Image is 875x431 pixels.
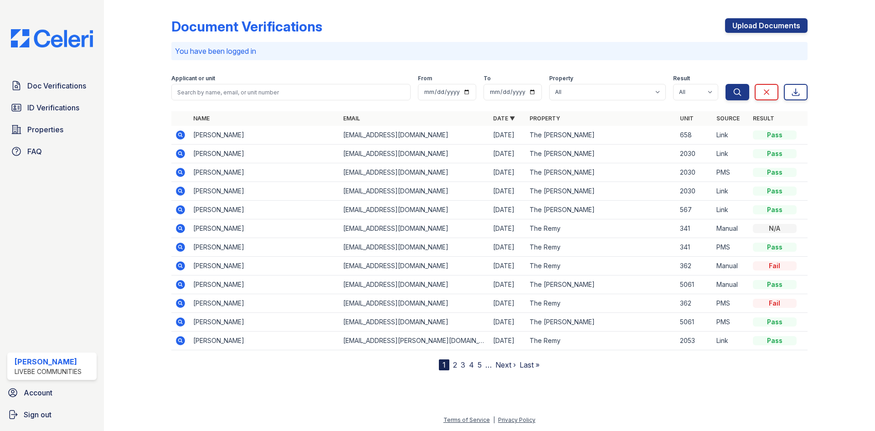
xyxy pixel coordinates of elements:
[4,405,100,424] button: Sign out
[461,360,465,369] a: 3
[526,201,676,219] td: The [PERSON_NAME]
[489,313,526,332] td: [DATE]
[713,294,749,313] td: PMS
[676,257,713,275] td: 362
[713,332,749,350] td: Link
[171,18,322,35] div: Document Verifications
[190,332,340,350] td: [PERSON_NAME]
[549,75,573,82] label: Property
[713,313,749,332] td: PMS
[489,163,526,182] td: [DATE]
[340,126,489,145] td: [EMAIL_ADDRESS][DOMAIN_NAME]
[676,332,713,350] td: 2053
[340,182,489,201] td: [EMAIL_ADDRESS][DOMAIN_NAME]
[493,115,515,122] a: Date ▼
[340,201,489,219] td: [EMAIL_ADDRESS][DOMAIN_NAME]
[340,145,489,163] td: [EMAIL_ADDRESS][DOMAIN_NAME]
[676,313,713,332] td: 5061
[171,75,215,82] label: Applicant or unit
[7,142,97,161] a: FAQ
[24,409,51,420] span: Sign out
[526,332,676,350] td: The Remy
[713,219,749,238] td: Manual
[753,130,797,140] div: Pass
[676,238,713,257] td: 341
[526,126,676,145] td: The [PERSON_NAME]
[753,336,797,345] div: Pass
[489,201,526,219] td: [DATE]
[15,367,82,376] div: LiveBe Communities
[485,359,492,370] span: …
[680,115,694,122] a: Unit
[676,145,713,163] td: 2030
[4,29,100,47] img: CE_Logo_Blue-a8612792a0a2168367f1c8372b55b34899dd931a85d93a1a3d3e32e68fde9ad4.png
[713,201,749,219] td: Link
[489,275,526,294] td: [DATE]
[343,115,360,122] a: Email
[526,145,676,163] td: The [PERSON_NAME]
[193,115,210,122] a: Name
[753,243,797,252] div: Pass
[526,182,676,201] td: The [PERSON_NAME]
[526,238,676,257] td: The Remy
[478,360,482,369] a: 5
[190,182,340,201] td: [PERSON_NAME]
[489,294,526,313] td: [DATE]
[493,416,495,423] div: |
[340,275,489,294] td: [EMAIL_ADDRESS][DOMAIN_NAME]
[526,294,676,313] td: The Remy
[15,356,82,367] div: [PERSON_NAME]
[495,360,516,369] a: Next ›
[489,238,526,257] td: [DATE]
[7,120,97,139] a: Properties
[489,145,526,163] td: [DATE]
[24,387,52,398] span: Account
[190,313,340,332] td: [PERSON_NAME]
[340,219,489,238] td: [EMAIL_ADDRESS][DOMAIN_NAME]
[676,219,713,238] td: 341
[713,126,749,145] td: Link
[530,115,560,122] a: Property
[489,332,526,350] td: [DATE]
[340,294,489,313] td: [EMAIL_ADDRESS][DOMAIN_NAME]
[418,75,432,82] label: From
[340,238,489,257] td: [EMAIL_ADDRESS][DOMAIN_NAME]
[439,359,449,370] div: 1
[190,219,340,238] td: [PERSON_NAME]
[484,75,491,82] label: To
[190,201,340,219] td: [PERSON_NAME]
[713,182,749,201] td: Link
[190,126,340,145] td: [PERSON_NAME]
[753,187,797,196] div: Pass
[469,360,474,369] a: 4
[171,84,411,100] input: Search by name, email, or unit number
[27,102,79,113] span: ID Verifications
[676,275,713,294] td: 5061
[753,224,797,233] div: N/A
[753,317,797,327] div: Pass
[526,257,676,275] td: The Remy
[526,219,676,238] td: The Remy
[190,275,340,294] td: [PERSON_NAME]
[753,261,797,270] div: Fail
[713,163,749,182] td: PMS
[190,257,340,275] td: [PERSON_NAME]
[753,299,797,308] div: Fail
[175,46,804,57] p: You have been logged in
[7,77,97,95] a: Doc Verifications
[753,115,774,122] a: Result
[837,395,866,422] iframe: chat widget
[27,80,86,91] span: Doc Verifications
[520,360,540,369] a: Last »
[340,332,489,350] td: [EMAIL_ADDRESS][PERSON_NAME][DOMAIN_NAME]
[725,18,808,33] a: Upload Documents
[676,201,713,219] td: 567
[489,182,526,201] td: [DATE]
[340,163,489,182] td: [EMAIL_ADDRESS][DOMAIN_NAME]
[713,238,749,257] td: PMS
[27,124,63,135] span: Properties
[526,163,676,182] td: The [PERSON_NAME]
[190,145,340,163] td: [PERSON_NAME]
[27,146,42,157] span: FAQ
[190,163,340,182] td: [PERSON_NAME]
